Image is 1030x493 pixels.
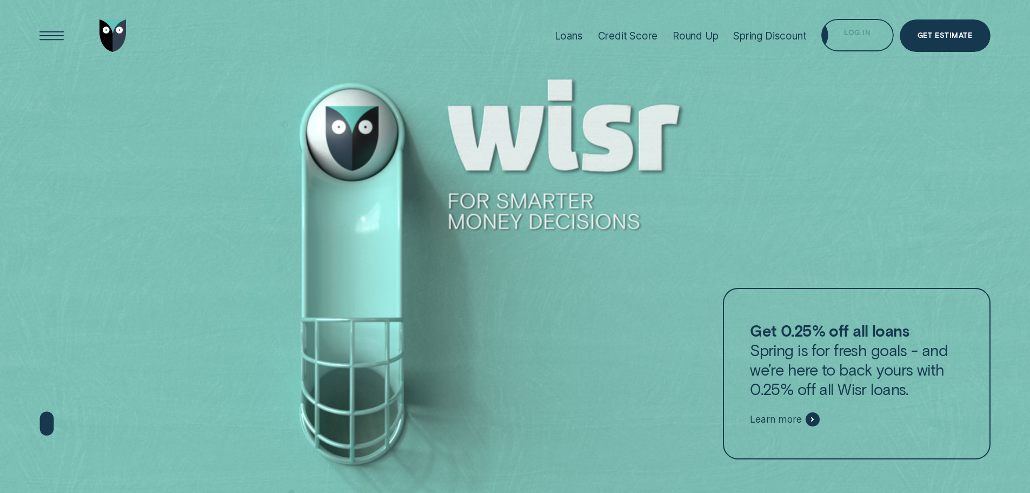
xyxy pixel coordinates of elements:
[36,19,68,52] button: Open Menu
[821,19,893,51] button: Log in
[733,30,806,42] div: Spring Discount
[900,19,991,52] a: Get Estimate
[750,413,801,425] span: Learn more
[750,321,909,340] strong: Get 0.25% off all loans
[673,30,719,42] div: Round Up
[750,321,963,399] p: Spring is for fresh goals - and we’re here to back yours with 0.25% off all Wisr loans.
[555,30,583,42] div: Loans
[99,19,127,52] img: Wisr
[723,288,990,460] a: Get 0.25% off all loansSpring is for fresh goals - and we’re here to back yours with 0.25% off al...
[598,30,658,42] div: Credit Score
